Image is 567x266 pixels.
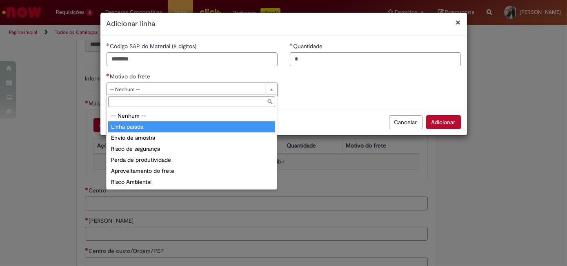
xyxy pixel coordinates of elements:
ul: Motivo do frete [107,109,277,189]
div: -- Nenhum -- [108,110,275,121]
div: Linha parada [108,121,275,132]
div: Risco Ambiental [108,177,275,188]
div: Envio de amostra [108,132,275,143]
div: Perda de produtividade [108,154,275,165]
div: Risco de segurança [108,143,275,154]
div: Aproveitamento do frete [108,165,275,177]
